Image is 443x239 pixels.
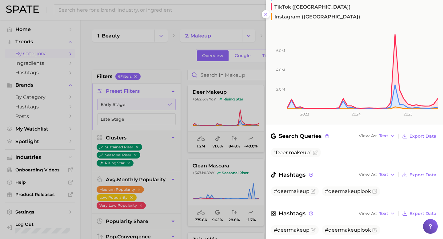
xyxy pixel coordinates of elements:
[372,228,377,233] button: Flag as miscategorized or irrelevant
[372,189,377,194] button: Flag as miscategorized or irrelevant
[271,13,360,20] span: Instagram ([GEOGRAPHIC_DATA])
[271,170,314,179] span: Hashtags
[271,132,330,140] span: Search Queries
[276,150,288,155] span: Deer
[359,134,377,138] span: View As
[401,170,438,179] button: Export Data
[325,227,371,233] span: #deermakeuplook
[357,132,397,140] button: View AsText
[409,134,437,139] span: Export Data
[274,227,309,233] span: #deermakeup
[357,210,397,217] button: View AsText
[352,112,361,116] tspan: 2024
[300,112,309,116] tspan: 2023
[274,188,309,194] span: #deermakeup
[379,134,388,138] span: Text
[313,150,318,155] button: Flag as miscategorized or irrelevant
[379,173,388,176] span: Text
[401,209,438,218] button: Export Data
[289,150,310,155] span: makeup
[401,132,438,140] button: Export Data
[359,212,377,215] span: View As
[409,211,437,216] span: Export Data
[359,173,377,176] span: View As
[325,188,371,194] span: #deermakeuplook
[271,3,351,10] span: TikTok ([GEOGRAPHIC_DATA])
[409,172,437,178] span: Export Data
[271,209,314,218] span: Hashtags
[357,171,397,179] button: View AsText
[311,228,316,233] button: Flag as miscategorized or irrelevant
[311,189,316,194] button: Flag as miscategorized or irrelevant
[379,212,388,215] span: Text
[404,112,413,116] tspan: 2025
